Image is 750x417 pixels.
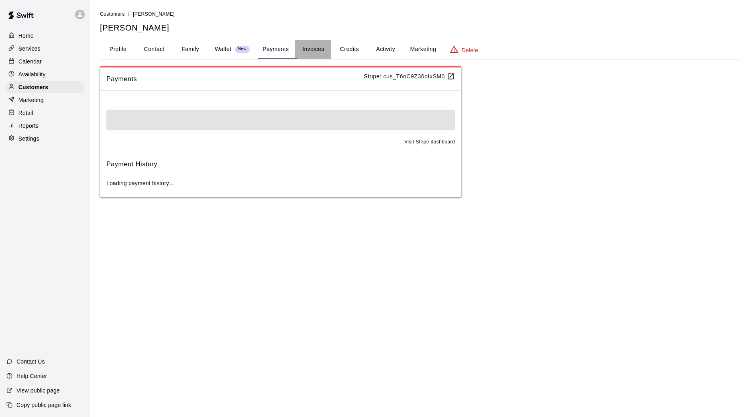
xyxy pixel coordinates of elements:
p: Contact Us [16,358,45,366]
p: Settings [18,135,39,143]
a: Availability [6,68,84,80]
nav: breadcrumb [100,10,740,18]
p: Loading payment history... [106,179,455,187]
a: Services [6,43,84,55]
button: Contact [136,40,172,59]
button: Payments [256,40,295,59]
p: Retail [18,109,33,117]
a: Reports [6,120,84,132]
a: Settings [6,133,84,145]
p: Customers [18,83,48,91]
p: Home [18,32,34,40]
a: Customers [6,81,84,93]
a: Stripe dashboard [416,139,455,145]
a: cus_T6oC9Z36oIxSM0 [383,73,455,80]
span: [PERSON_NAME] [133,11,175,17]
p: Reports [18,122,39,130]
p: Help Center [16,372,47,380]
a: Retail [6,107,84,119]
p: Calendar [18,57,42,65]
button: Activity [367,40,404,59]
span: New [235,47,250,52]
p: Wallet [215,45,232,53]
div: basic tabs example [100,40,740,59]
p: Availability [18,70,46,78]
a: Home [6,30,84,42]
p: Delete [462,46,478,54]
li: / [128,10,130,18]
button: Profile [100,40,136,59]
button: Invoices [295,40,331,59]
p: Stripe: [364,72,455,81]
span: Customers [100,11,125,17]
h5: [PERSON_NAME] [100,22,740,33]
a: Customers [100,10,125,17]
a: Marketing [6,94,84,106]
p: Copy public page link [16,401,71,409]
h6: Payment History [106,159,157,170]
a: Calendar [6,55,84,67]
p: Marketing [18,96,44,104]
p: View public page [16,386,60,395]
button: Marketing [404,40,442,59]
button: Family [172,40,208,59]
span: Visit [404,138,455,146]
span: Payments [106,74,364,84]
button: Credits [331,40,367,59]
p: Services [18,45,41,53]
